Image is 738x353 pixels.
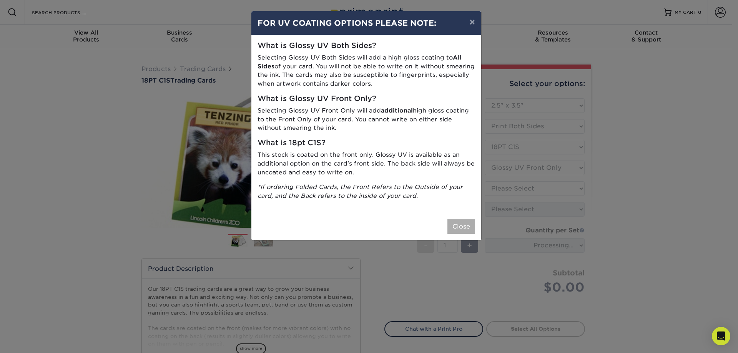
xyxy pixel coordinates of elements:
[258,94,475,103] h5: What is Glossy UV Front Only?
[258,106,475,133] p: Selecting Glossy UV Front Only will add high gloss coating to the Front Only of your card. You ca...
[258,139,475,147] h5: What is 18pt C1S?
[258,17,475,29] h4: FOR UV COATING OPTIONS PLEASE NOTE:
[258,41,475,50] h5: What is Glossy UV Both Sides?
[381,107,413,114] strong: additional
[258,183,463,199] i: *If ordering Folded Cards, the Front Refers to the Outside of your card, and the Back refers to t...
[463,11,481,33] button: ×
[712,327,730,345] div: Open Intercom Messenger
[447,219,475,234] button: Close
[258,53,475,88] p: Selecting Glossy UV Both Sides will add a high gloss coating to of your card. You will not be abl...
[258,151,475,177] p: This stock is coated on the front only. Glossy UV is available as an additional option on the car...
[258,54,462,70] strong: All Sides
